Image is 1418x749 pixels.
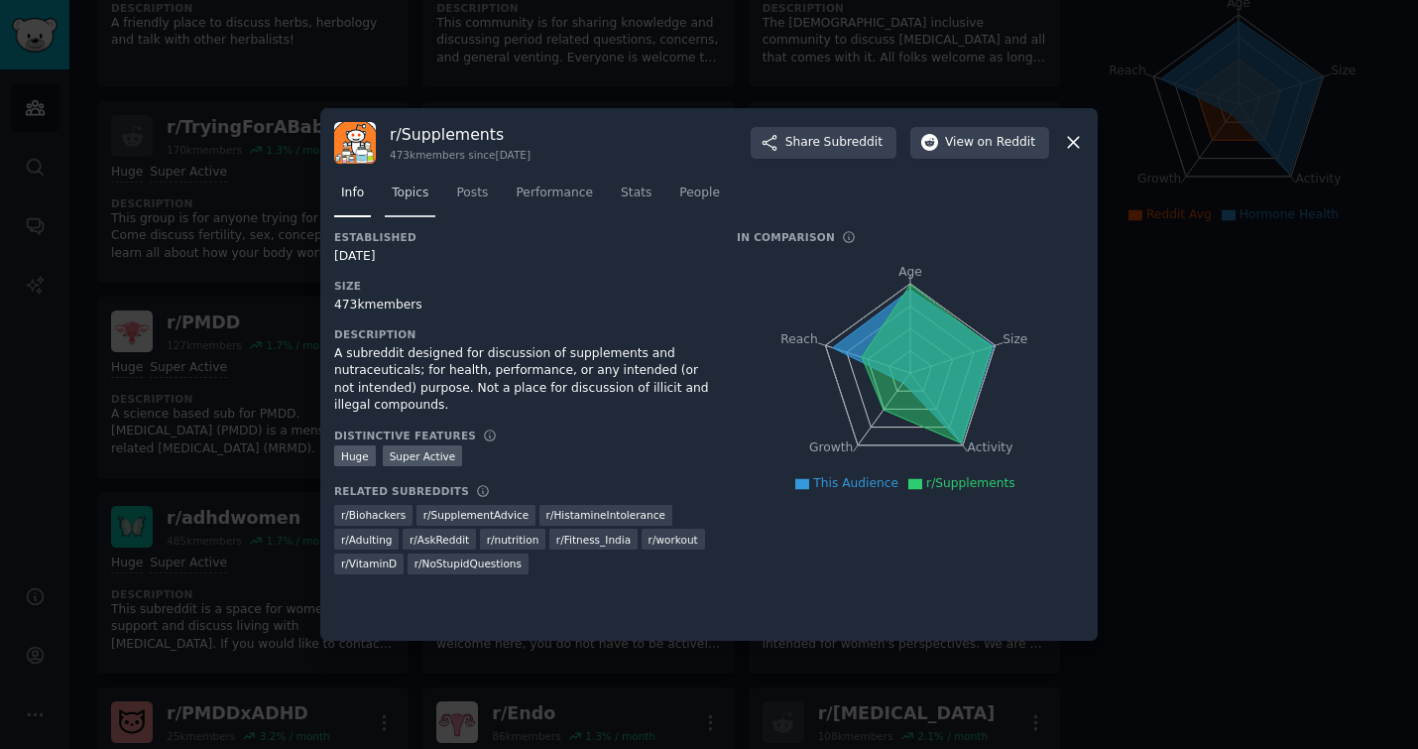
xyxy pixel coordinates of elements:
[341,185,364,202] span: Info
[334,248,709,266] div: [DATE]
[385,178,435,218] a: Topics
[341,557,397,570] span: r/ VitaminD
[546,508,665,522] span: r/ HistamineIntolerance
[516,185,593,202] span: Performance
[737,230,835,244] h3: In Comparison
[383,445,463,466] div: Super Active
[334,484,469,498] h3: Related Subreddits
[392,185,428,202] span: Topics
[751,127,896,159] button: ShareSubreddit
[410,533,469,547] span: r/ AskReddit
[334,122,376,164] img: Supplements
[945,134,1035,152] span: View
[334,297,709,314] div: 473k members
[334,345,709,415] div: A subreddit designed for discussion of supplements and nutraceuticals; for health, performance, o...
[334,178,371,218] a: Info
[813,476,898,490] span: This Audience
[334,279,709,293] h3: Size
[809,440,853,454] tspan: Growth
[785,134,883,152] span: Share
[780,331,818,345] tspan: Reach
[910,127,1049,159] button: Viewon Reddit
[390,148,531,162] div: 473k members since [DATE]
[1003,331,1027,345] tspan: Size
[621,185,651,202] span: Stats
[414,557,522,570] span: r/ NoStupidQuestions
[341,533,392,547] span: r/ Adulting
[487,533,539,547] span: r/ nutrition
[672,178,727,218] a: People
[390,124,531,145] h3: r/ Supplements
[679,185,720,202] span: People
[926,476,1015,490] span: r/Supplements
[556,533,631,547] span: r/ Fitness_India
[423,508,529,522] span: r/ SupplementAdvice
[334,230,709,244] h3: Established
[978,134,1035,152] span: on Reddit
[898,265,922,279] tspan: Age
[968,440,1013,454] tspan: Activity
[824,134,883,152] span: Subreddit
[456,185,488,202] span: Posts
[334,445,376,466] div: Huge
[334,327,709,341] h3: Description
[614,178,658,218] a: Stats
[334,429,476,442] h3: Distinctive Features
[449,178,495,218] a: Posts
[341,508,406,522] span: r/ Biohackers
[509,178,600,218] a: Performance
[649,533,698,547] span: r/ workout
